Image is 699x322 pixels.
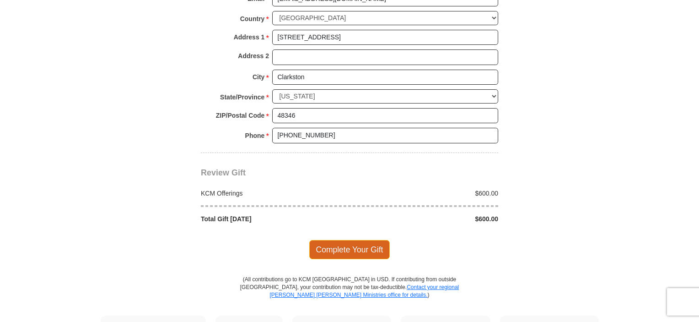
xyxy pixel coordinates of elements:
div: Total Gift [DATE] [196,214,350,224]
p: (All contributions go to KCM [GEOGRAPHIC_DATA] in USD. If contributing from outside [GEOGRAPHIC_D... [240,276,459,316]
strong: Address 1 [234,31,265,44]
span: Complete Your Gift [309,240,390,259]
div: $600.00 [349,214,503,224]
strong: State/Province [220,91,264,104]
div: KCM Offerings [196,189,350,198]
strong: City [253,71,264,83]
strong: Phone [245,129,265,142]
strong: Address 2 [238,49,269,62]
strong: ZIP/Postal Code [216,109,265,122]
strong: Country [240,12,265,25]
span: Review Gift [201,168,246,177]
div: $600.00 [349,189,503,198]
